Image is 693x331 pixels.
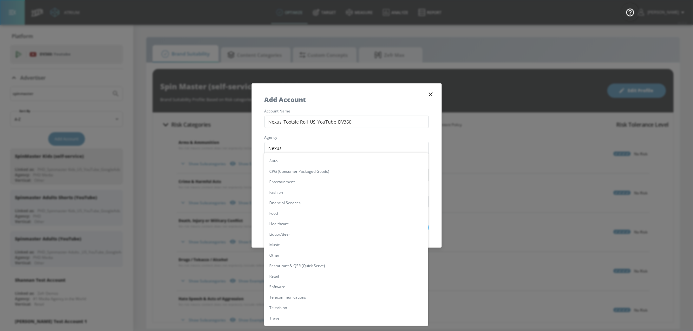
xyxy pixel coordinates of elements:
li: Financial Services [264,198,428,208]
li: Software [264,281,428,292]
button: Open Resource Center [621,3,639,21]
li: Liquor/Beer [264,229,428,240]
li: Healthcare [264,219,428,229]
li: Retail [264,271,428,281]
li: Restaurant & QSR (Quick Serve) [264,260,428,271]
li: Telecommunications [264,292,428,302]
li: Other [264,250,428,260]
li: Food [264,208,428,219]
li: Entertainment [264,177,428,187]
li: Music [264,240,428,250]
li: Auto [264,156,428,166]
li: Travel [264,313,428,323]
li: CPG (Consumer Packaged Goods) [264,166,428,177]
li: Fashion [264,187,428,198]
li: Television [264,302,428,313]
